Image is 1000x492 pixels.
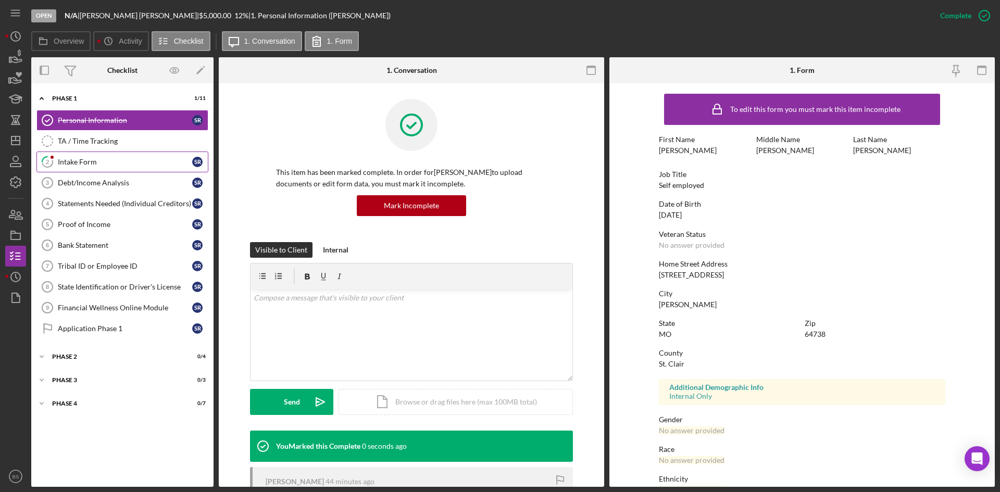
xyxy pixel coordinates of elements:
div: Date of Birth [659,200,945,208]
button: 1. Conversation [222,31,302,51]
div: Zip [805,319,945,327]
div: 0 / 3 [187,377,206,383]
p: This item has been marked complete. In order for [PERSON_NAME] to upload documents or edit form d... [276,167,547,190]
div: [PERSON_NAME] [853,146,911,155]
div: Phase 2 [52,354,180,360]
button: Send [250,389,333,415]
div: S R [192,178,203,188]
a: Application Phase 1SR [36,318,208,339]
label: Activity [119,37,142,45]
div: [PERSON_NAME] [PERSON_NAME] | [80,11,199,20]
div: Phase 3 [52,377,180,383]
div: 0 / 7 [187,400,206,407]
div: Last Name [853,135,945,144]
div: TA / Time Tracking [58,137,208,145]
label: Checklist [174,37,204,45]
div: Visible to Client [255,242,307,258]
button: Overview [31,31,91,51]
div: Send [284,389,300,415]
div: 1. Conversation [386,66,437,74]
div: [PERSON_NAME] [266,477,324,486]
button: Internal [318,242,354,258]
div: Intake Form [58,158,192,166]
label: 1. Conversation [244,37,295,45]
button: BS [5,466,26,487]
tspan: 4 [46,200,49,207]
div: 12 % [234,11,248,20]
div: Internal Only [669,392,935,400]
div: Ethnicity [659,475,945,483]
div: Gender [659,415,945,424]
div: First Name [659,135,751,144]
div: No answer provided [659,456,724,464]
div: Veteran Status [659,230,945,238]
div: S R [192,157,203,167]
div: S R [192,323,203,334]
button: Mark Incomplete [357,195,466,216]
a: 2Intake FormSR [36,152,208,172]
div: Mark Incomplete [384,195,439,216]
div: Application Phase 1 [58,324,192,333]
div: Bank Statement [58,241,192,249]
label: 1. Form [327,37,352,45]
time: 2025-08-29 17:58 [362,442,407,450]
b: N/A [65,11,78,20]
div: Home Street Address [659,260,945,268]
button: 1. Form [305,31,359,51]
div: State [659,319,799,327]
div: $5,000.00 [199,11,234,20]
div: State Identification or Driver's License [58,283,192,291]
div: Self employed [659,181,704,190]
div: To edit this form you must mark this item incomplete [730,105,901,113]
div: 1. Form [790,66,815,74]
button: Checklist [152,31,210,51]
div: S R [192,115,203,125]
div: MO [659,330,671,338]
div: Proof of Income [58,220,192,229]
div: S R [192,282,203,292]
div: 1 / 11 [187,95,206,102]
div: | [65,11,80,20]
a: 3Debt/Income AnalysisSR [36,172,208,193]
a: TA / Time Tracking [36,131,208,152]
label: Overview [54,37,84,45]
div: Phase 4 [52,400,180,407]
div: Additional Demographic Info [669,383,935,392]
div: Open [31,9,56,22]
div: S R [192,240,203,250]
div: S R [192,219,203,230]
div: Statements Needed (Individual Creditors) [58,199,192,208]
div: Checklist [107,66,137,74]
a: Personal InformationSR [36,110,208,131]
div: [PERSON_NAME] [659,300,717,309]
a: 9Financial Wellness Online ModuleSR [36,297,208,318]
div: 64738 [805,330,826,338]
div: 0 / 4 [187,354,206,360]
a: 7Tribal ID or Employee IDSR [36,256,208,276]
a: 4Statements Needed (Individual Creditors)SR [36,193,208,214]
a: 6Bank StatementSR [36,235,208,256]
div: Complete [940,5,971,26]
div: [DATE] [659,211,682,219]
time: 2025-08-29 17:14 [326,477,374,486]
div: | 1. Personal Information ([PERSON_NAME]) [248,11,391,20]
div: S R [192,302,203,313]
div: County [659,349,945,357]
div: Job Title [659,170,945,179]
div: Internal [323,242,348,258]
div: Tribal ID or Employee ID [58,262,192,270]
div: [PERSON_NAME] [659,146,717,155]
tspan: 7 [46,263,49,269]
div: You Marked this Complete [276,442,360,450]
div: S R [192,261,203,271]
div: City [659,289,945,298]
tspan: 2 [46,158,49,165]
div: No answer provided [659,241,724,249]
button: Activity [93,31,148,51]
tspan: 6 [46,242,49,248]
tspan: 3 [46,180,49,186]
div: Financial Wellness Online Module [58,304,192,312]
div: S R [192,198,203,209]
button: Complete [930,5,995,26]
div: Open Intercom Messenger [965,446,990,471]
